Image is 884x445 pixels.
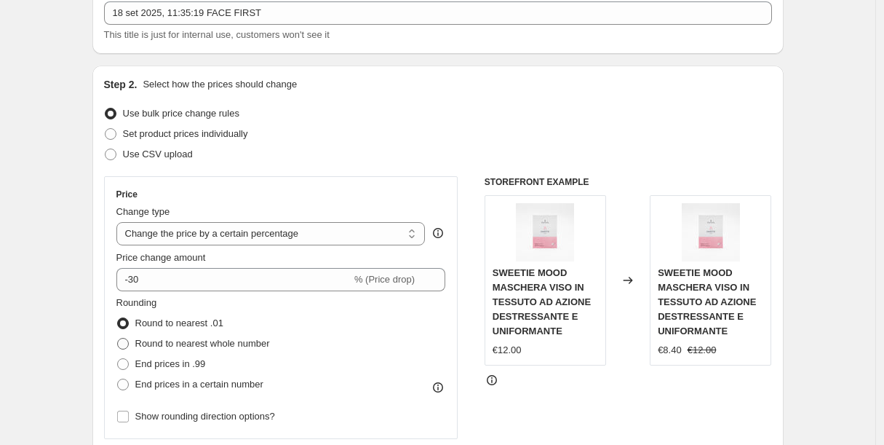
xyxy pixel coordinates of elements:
[493,343,522,358] div: €12.00
[485,176,772,188] h6: STOREFRONT EXAMPLE
[104,1,772,25] input: 30% off holiday sale
[135,379,263,390] span: End prices in a certain number
[658,343,682,358] div: €8.40
[123,149,193,160] span: Use CSV upload
[135,318,223,328] span: Round to nearest .01
[688,343,717,358] strike: €12.00
[116,268,351,291] input: -15
[143,77,297,92] p: Select how the prices should change
[123,128,248,139] span: Set product prices individually
[354,274,415,285] span: % (Price drop)
[431,226,445,240] div: help
[116,189,138,200] h3: Price
[516,203,574,261] img: SWEETIEMOOD_80x.jpg
[135,358,206,369] span: End prices in .99
[116,297,157,308] span: Rounding
[104,77,138,92] h2: Step 2.
[135,411,275,422] span: Show rounding direction options?
[658,267,756,336] span: SWEETIE MOOD MASCHERA VISO IN TESSUTO AD AZIONE DESTRESSANTE E UNIFORMANTE
[116,206,170,217] span: Change type
[493,267,591,336] span: SWEETIE MOOD MASCHERA VISO IN TESSUTO AD AZIONE DESTRESSANTE E UNIFORMANTE
[682,203,740,261] img: SWEETIEMOOD_80x.jpg
[116,252,206,263] span: Price change amount
[104,29,330,40] span: This title is just for internal use, customers won't see it
[135,338,270,349] span: Round to nearest whole number
[123,108,239,119] span: Use bulk price change rules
